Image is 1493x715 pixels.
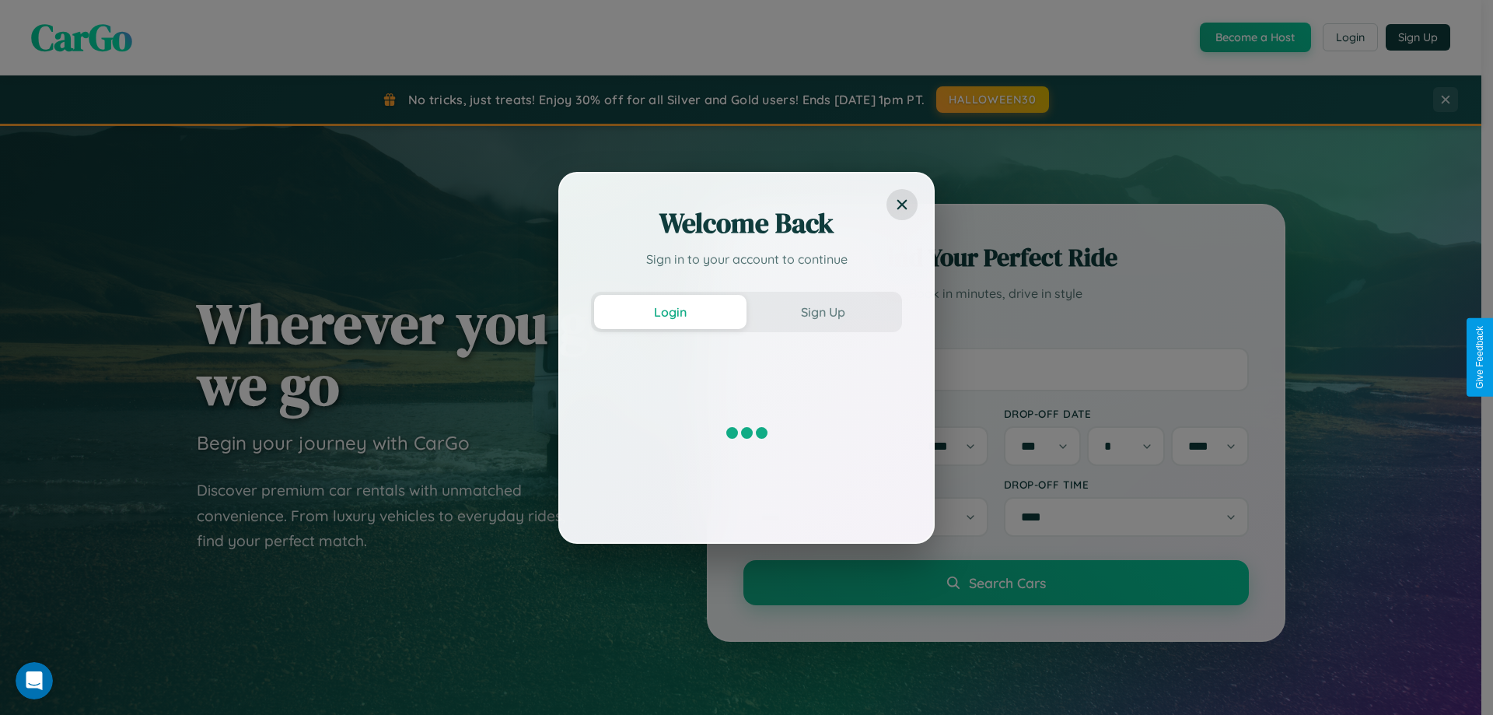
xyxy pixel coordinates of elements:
button: Sign Up [746,295,899,329]
h2: Welcome Back [591,205,902,242]
iframe: Intercom live chat [16,662,53,699]
p: Sign in to your account to continue [591,250,902,268]
div: Give Feedback [1474,326,1485,389]
button: Login [594,295,746,329]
